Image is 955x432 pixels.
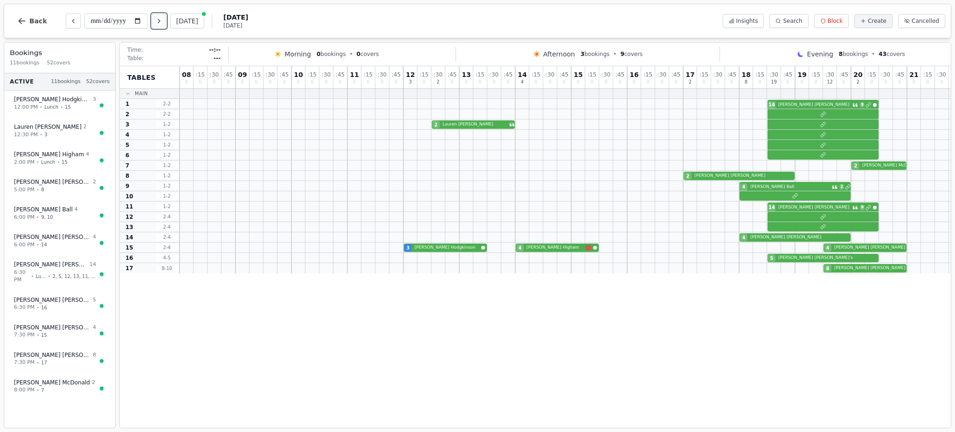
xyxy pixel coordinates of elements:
span: covers [620,50,643,58]
span: : 15 [196,72,205,77]
span: 0 [283,80,285,84]
span: 0 [758,80,761,84]
span: Main [135,90,148,97]
span: 3 [409,80,412,84]
span: 8:00 PM [14,386,35,394]
span: 0 [492,80,495,84]
span: • [48,273,51,280]
span: [PERSON_NAME] [PERSON_NAME] [750,234,851,241]
span: 2 [689,80,692,84]
span: 18 [741,71,750,78]
span: 0 [478,80,481,84]
span: 9 [125,182,129,190]
span: 16 [41,304,47,311]
span: Block [828,17,843,25]
span: 0 [367,80,369,84]
span: : 15 [923,72,932,77]
button: Cancelled [898,14,945,28]
span: 0 [577,80,580,84]
span: [PERSON_NAME] [PERSON_NAME] [14,178,91,186]
span: [PERSON_NAME] McDonald [14,379,90,386]
span: 14 [518,71,526,78]
span: 4 [521,80,524,84]
span: 11 [125,203,133,210]
span: 5 [770,255,774,262]
span: 1 - 2 [156,182,178,189]
span: 2 [686,173,690,180]
span: bookings [839,50,868,58]
span: 2 - 2 [156,100,178,107]
span: 5 [125,141,129,149]
span: • [57,159,60,166]
span: bookings [317,50,346,58]
span: 19 [797,71,806,78]
span: Lunch [44,104,58,111]
span: 5 [93,296,96,304]
span: 0 [394,80,397,84]
span: 3 [93,96,96,104]
span: 12:30 PM [14,131,38,139]
span: 0 [199,80,201,84]
span: : 15 [252,72,261,77]
span: • [36,241,39,248]
span: 7 [125,162,129,169]
span: [PERSON_NAME] Ball [750,184,830,190]
span: 0 [381,80,383,84]
span: 1 - 2 [156,141,178,148]
span: 9 [860,102,865,108]
span: 3 [44,131,47,138]
span: [PERSON_NAME] [PERSON_NAME] [14,324,91,331]
span: [PERSON_NAME] Hodgkinson [415,244,479,251]
span: 3 [581,51,584,57]
span: : 15 [699,72,708,77]
span: 4 [826,244,830,251]
span: 15 [574,71,582,78]
span: 08 [182,71,191,78]
span: 0 [940,80,943,84]
span: 7:30 PM [14,331,35,339]
span: --:-- [209,46,221,54]
span: 2 [839,184,844,190]
span: 0 [353,80,356,84]
span: : 30 [713,72,722,77]
span: 12:00 PM [14,104,38,111]
span: 0 [660,80,663,84]
span: 0 [297,80,300,84]
span: 0 [269,80,271,84]
span: 14 [90,261,96,269]
span: 2 [83,123,87,131]
span: 20 [853,71,862,78]
span: [PERSON_NAME] Hodgkinson [14,96,91,103]
span: : 30 [378,72,387,77]
span: : 15 [308,72,317,77]
span: : 45 [783,72,792,77]
span: : 45 [560,72,568,77]
button: Insights [723,14,764,28]
button: Lauren [PERSON_NAME]212:30 PM•3 [8,118,111,144]
span: 17 [125,265,133,272]
span: 3 [407,244,410,251]
button: [PERSON_NAME] Hodgkinson312:00 PM•Lunch•15 [8,91,111,116]
span: : 45 [839,72,848,77]
span: 14 [768,204,775,211]
span: 0 [562,80,565,84]
span: 14 [41,241,47,248]
span: 0 [646,80,649,84]
span: 2 [435,121,438,128]
span: • [613,50,616,58]
span: 7 [41,387,44,394]
span: • [40,131,42,138]
span: 0 [786,80,789,84]
span: [PERSON_NAME] [PERSON_NAME] [14,261,88,268]
span: 9 [620,51,624,57]
span: [PERSON_NAME] [PERSON_NAME] [14,233,91,241]
button: [PERSON_NAME] [PERSON_NAME]25:00 PM•8 [8,173,111,199]
span: 19 [771,80,777,84]
span: : 15 [532,72,540,77]
span: : 30 [322,72,331,77]
span: Active [10,78,34,85]
span: : 30 [490,72,498,77]
button: [PERSON_NAME] [PERSON_NAME]87:30 PM•17 [8,346,111,372]
span: 10 [294,71,303,78]
span: 1 - 2 [156,162,178,169]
